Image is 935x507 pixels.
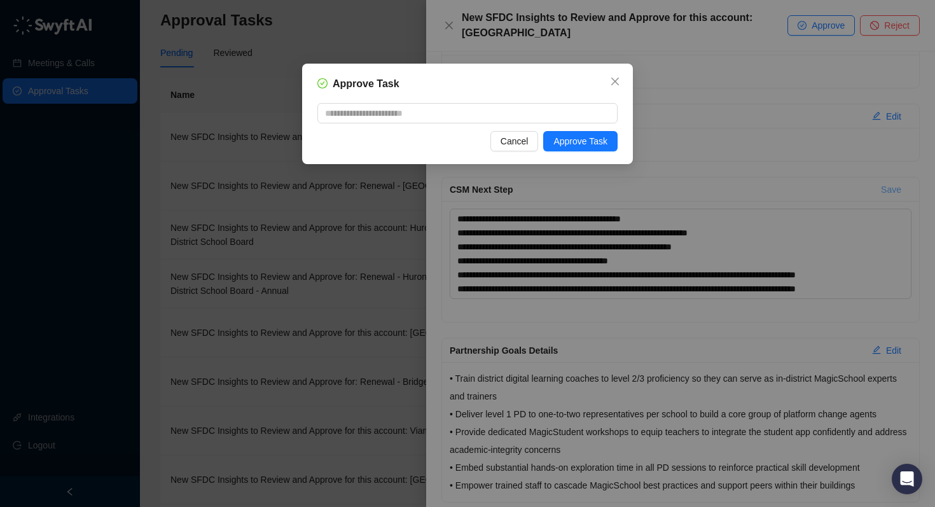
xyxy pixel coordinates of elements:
h5: Approve Task [333,76,399,92]
span: Approve Task [553,134,607,148]
button: Approve Task [543,131,618,151]
button: Close [605,71,625,92]
span: close [610,76,620,87]
button: Cancel [490,131,539,151]
span: check-circle [317,78,328,88]
span: Cancel [501,134,529,148]
div: Open Intercom Messenger [892,464,922,494]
